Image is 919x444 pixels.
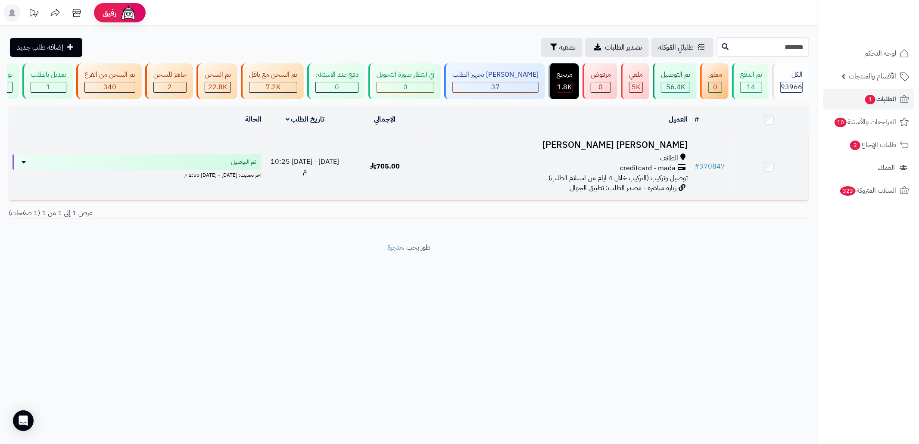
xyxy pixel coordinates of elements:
div: 0 [709,82,722,92]
a: طلباتي المُوكلة [651,38,713,57]
span: لوحة التحكم [864,47,896,59]
a: تم الدفع 14 [730,63,770,99]
a: #370847 [695,161,725,172]
div: تم الشحن مع ناقل [249,70,297,80]
a: تم الشحن 22.8K [195,63,239,99]
span: 93966 [781,82,802,92]
span: # [695,161,699,172]
span: تصفية [559,42,576,53]
div: في انتظار صورة التحويل [377,70,434,80]
a: مرفوض 0 [581,63,619,99]
div: 0 [591,82,611,92]
a: [PERSON_NAME] تجهيز الطلب 37 [442,63,547,99]
span: 0 [403,82,408,92]
a: ملغي 5K [619,63,651,99]
span: المراجعات والأسئلة [834,116,896,128]
span: 0 [713,82,717,92]
a: تم الشحن من الفرع 340 [75,63,143,99]
span: 323 [840,186,856,196]
a: تم التوصيل 56.4K [651,63,698,99]
div: 37 [453,82,538,92]
div: [PERSON_NAME] تجهيز الطلب [452,70,539,80]
div: 14 [741,82,762,92]
a: تحديثات المنصة [23,4,44,24]
span: تم التوصيل [231,158,256,166]
div: الكل [780,70,803,80]
span: 56.4K [666,82,685,92]
span: 7.2K [266,82,280,92]
span: 5K [632,82,640,92]
div: تم الشحن من الفرع [84,70,135,80]
a: الطلبات1 [823,89,914,109]
span: 1.8K [558,82,572,92]
span: طلبات الإرجاع [849,139,896,151]
span: الطلبات [864,93,896,105]
div: 4954 [629,82,642,92]
div: 56415 [661,82,690,92]
a: دفع عند الاستلام 0 [305,63,367,99]
a: تعديل بالطلب 1 [21,63,75,99]
span: 37 [491,82,500,92]
a: العملاء [823,157,914,178]
h3: [PERSON_NAME] [PERSON_NAME] [428,140,688,150]
span: رفيق [103,8,116,18]
span: 0 [335,82,339,92]
div: مرفوض [591,70,611,80]
a: الحالة [245,114,262,125]
div: تعديل بالطلب [31,70,66,80]
a: # [695,114,699,125]
img: ai-face.png [120,4,137,22]
span: زيارة مباشرة - مصدر الطلب: تطبيق الجوال [570,183,676,193]
span: 14 [747,82,756,92]
div: 1 [31,82,66,92]
div: تم الدفع [740,70,762,80]
a: المراجعات والأسئلة10 [823,112,914,132]
div: 340 [85,82,135,92]
span: العملاء [878,162,895,174]
div: مرتجع [557,70,573,80]
span: 1 [865,95,875,104]
a: جاهز للشحن 2 [143,63,195,99]
a: طلبات الإرجاع2 [823,134,914,155]
div: عرض 1 إلى 1 من 1 (1 صفحات) [2,208,409,218]
div: 0 [377,82,434,92]
a: إضافة طلب جديد [10,38,82,57]
div: 1801 [557,82,572,92]
a: معلق 0 [698,63,730,99]
a: العميل [669,114,688,125]
div: معلق [708,70,722,80]
span: إضافة طلب جديد [17,42,63,53]
a: تاريخ الطلب [286,114,325,125]
div: تم الشحن [205,70,231,80]
span: 1 [47,82,51,92]
div: Open Intercom Messenger [13,410,34,431]
a: الإجمالي [374,114,396,125]
a: السلات المتروكة323 [823,180,914,201]
span: طلباتي المُوكلة [658,42,694,53]
button: تصفية [541,38,583,57]
div: ملغي [629,70,643,80]
span: 2 [850,141,860,150]
span: 340 [103,82,116,92]
a: متجرة [387,242,403,253]
a: الكل93966 [770,63,811,99]
span: creditcard - mada [620,163,676,173]
div: اخر تحديث: [DATE] - [DATE] 2:50 م [12,170,262,179]
span: 22.8K [209,82,227,92]
a: في انتظار صورة التحويل 0 [367,63,442,99]
div: 7223 [249,82,297,92]
span: السلات المتروكة [839,184,896,197]
span: 0 [599,82,603,92]
span: الطائف [660,153,678,163]
span: 2 [168,82,172,92]
span: 10 [835,118,847,127]
span: 705.00 [370,161,400,172]
div: 22833 [205,82,231,92]
img: logo-2.png [860,24,911,42]
div: دفع عند الاستلام [315,70,358,80]
span: [DATE] - [DATE] 10:25 م [271,156,339,177]
span: الأقسام والمنتجات [849,70,896,82]
div: جاهز للشحن [153,70,187,80]
div: 2 [154,82,186,92]
a: تصدير الطلبات [585,38,649,57]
